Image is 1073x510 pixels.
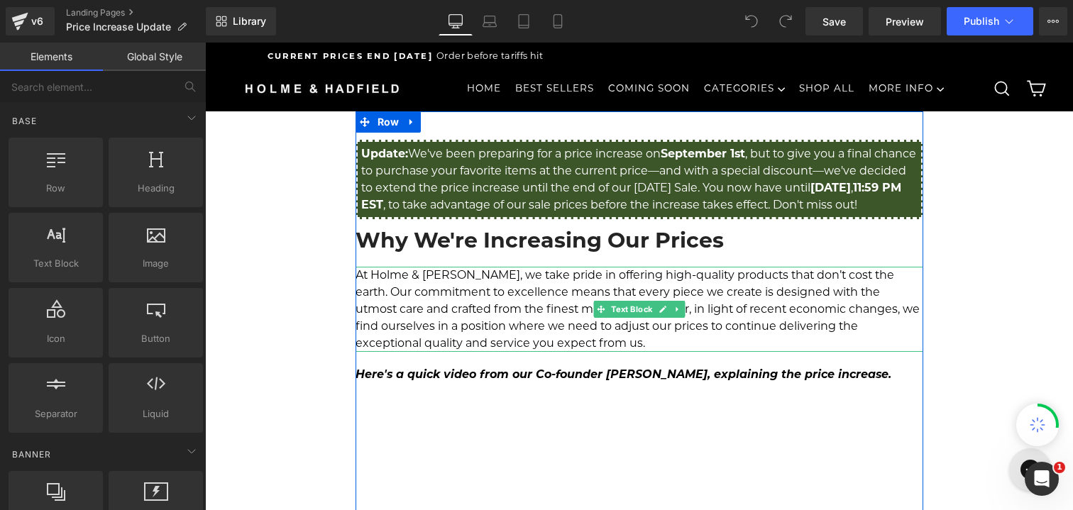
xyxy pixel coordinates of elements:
p: We've been preparing for a price increase on , but to give you a final chance to purchase your fa... [156,103,712,171]
a: Expand / Collapse [197,69,216,90]
button: Publish [947,7,1033,35]
button: More [1039,7,1067,35]
span: Text Block [13,256,99,271]
span: Liquid [113,406,199,421]
button: Open gorgias live chat [7,5,50,48]
div: Primary [213,29,780,63]
span: Banner [11,448,53,461]
a: Mobile [541,7,575,35]
a: Best Sellers [303,34,396,58]
span: Library [233,15,266,28]
a: Preview [869,7,941,35]
span: Icon [13,331,99,346]
span: Save [822,14,846,29]
a: New Library [206,7,276,35]
span: Publish [964,16,999,27]
strong: 11:59 PM EST [156,138,696,169]
a: Expand / Collapse [465,258,480,275]
div: v6 [28,12,46,31]
a: Desktop [439,7,473,35]
span: Order before tariffs hit [228,8,338,18]
span: Image [113,256,199,271]
strong: t [535,104,540,118]
strong: [DATE] [605,138,646,152]
a: Tablet [507,7,541,35]
strong: September 1s [456,104,535,118]
iframe: Intercom live chat [1025,462,1059,496]
span: Button [113,331,199,346]
span: Base [11,114,38,128]
a: Landing Pages [66,7,206,18]
a: Home [255,34,303,58]
span: Current prices end [DATE] [62,9,228,18]
summary: Categories [492,34,587,58]
span: Preview [886,14,924,29]
h1: Why We're Increasing Our Prices [150,184,718,211]
button: Redo [771,7,800,35]
a: COMING SOON [396,34,492,58]
span: 1 [1054,462,1065,473]
a: v6 [6,7,55,35]
span: Heading [113,181,199,196]
span: Separator [13,406,99,421]
summary: More Info [656,34,746,58]
span: Price Increase Update [66,21,171,33]
a: Shop All [587,34,656,58]
strong: Update: [156,104,203,118]
button: Undo [737,7,766,35]
i: Here's a quick video from our Co-founder [PERSON_NAME], explaining the price increase. [150,325,686,338]
a: Laptop [473,7,507,35]
span: Row [169,69,198,90]
a: Global Style [103,43,206,71]
span: Row [13,181,99,196]
span: Text Block [403,258,450,275]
